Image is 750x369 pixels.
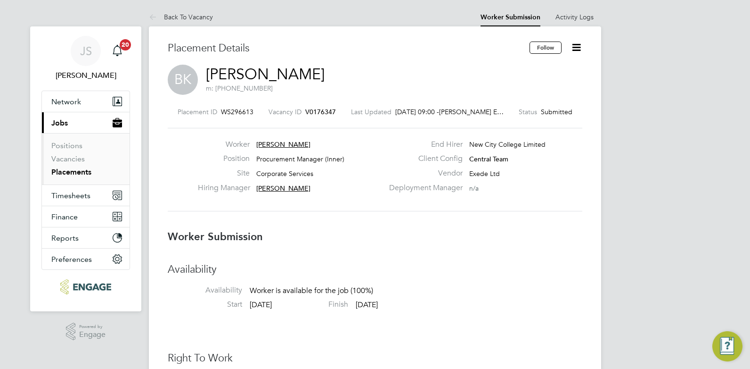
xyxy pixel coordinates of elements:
span: New City College Limited [469,140,546,149]
span: Finance [51,212,78,221]
label: Finish [274,300,348,310]
span: m: [PHONE_NUMBER] [206,84,273,92]
a: Vacancies [51,154,85,163]
label: Hiring Manager [198,183,250,193]
button: Follow [530,42,562,54]
label: Client Config [383,154,463,164]
label: Last Updated [351,108,391,116]
label: Vendor [383,168,463,178]
span: Network [51,97,81,106]
button: Jobs [42,112,130,133]
h3: Availability [168,263,582,277]
span: [DATE] 09:00 - [395,108,439,116]
img: ncclondon-logo-retina.png [60,279,111,294]
button: Reports [42,227,130,248]
span: [DATE] [356,300,378,310]
label: Placement ID [178,108,217,116]
span: WS296613 [221,108,253,116]
label: Status [519,108,537,116]
a: Go to home page [41,279,130,294]
button: Preferences [42,249,130,269]
span: [PERSON_NAME] E… [439,108,504,116]
span: BK [168,65,198,95]
span: Corporate Services [256,169,313,178]
span: [PERSON_NAME] [256,140,310,149]
nav: Main navigation [30,26,141,311]
span: [PERSON_NAME] [256,184,310,193]
span: Central Team [469,155,508,163]
span: Reports [51,234,79,243]
span: Jamie Stroud [41,70,130,81]
span: Worker is available for the job (100%) [250,286,373,295]
span: Powered by [79,323,106,331]
button: Finance [42,206,130,227]
h3: Right To Work [168,352,582,365]
button: Network [42,91,130,112]
span: 20 [120,39,131,50]
span: Jobs [51,118,68,127]
div: Jobs [42,133,130,184]
span: [DATE] [250,300,272,310]
a: 20 [108,36,127,66]
h3: Placement Details [168,42,522,55]
a: Positions [51,141,82,150]
span: Engage [79,331,106,339]
a: Activity Logs [555,13,594,21]
a: Powered byEngage [66,323,106,341]
a: Worker Submission [481,13,540,21]
span: Procurement Manager (Inner) [256,155,344,163]
label: Site [198,168,250,178]
a: Placements [51,168,91,176]
span: Submitted [541,108,572,116]
label: Deployment Manager [383,183,463,193]
label: Position [198,154,250,164]
a: JS[PERSON_NAME] [41,36,130,81]
a: Back To Vacancy [149,13,213,21]
button: Engage Resource Center [712,331,742,361]
label: Start [168,300,242,310]
span: Timesheets [51,191,90,200]
span: V0176347 [305,108,336,116]
label: End Hirer [383,140,463,150]
span: n/a [469,184,479,193]
span: Preferences [51,255,92,264]
label: Vacancy ID [269,108,302,116]
span: JS [80,45,92,57]
label: Availability [168,285,242,295]
button: Timesheets [42,185,130,206]
b: Worker Submission [168,230,263,243]
span: Exede Ltd [469,169,500,178]
a: [PERSON_NAME] [206,65,325,84]
label: Worker [198,140,250,150]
